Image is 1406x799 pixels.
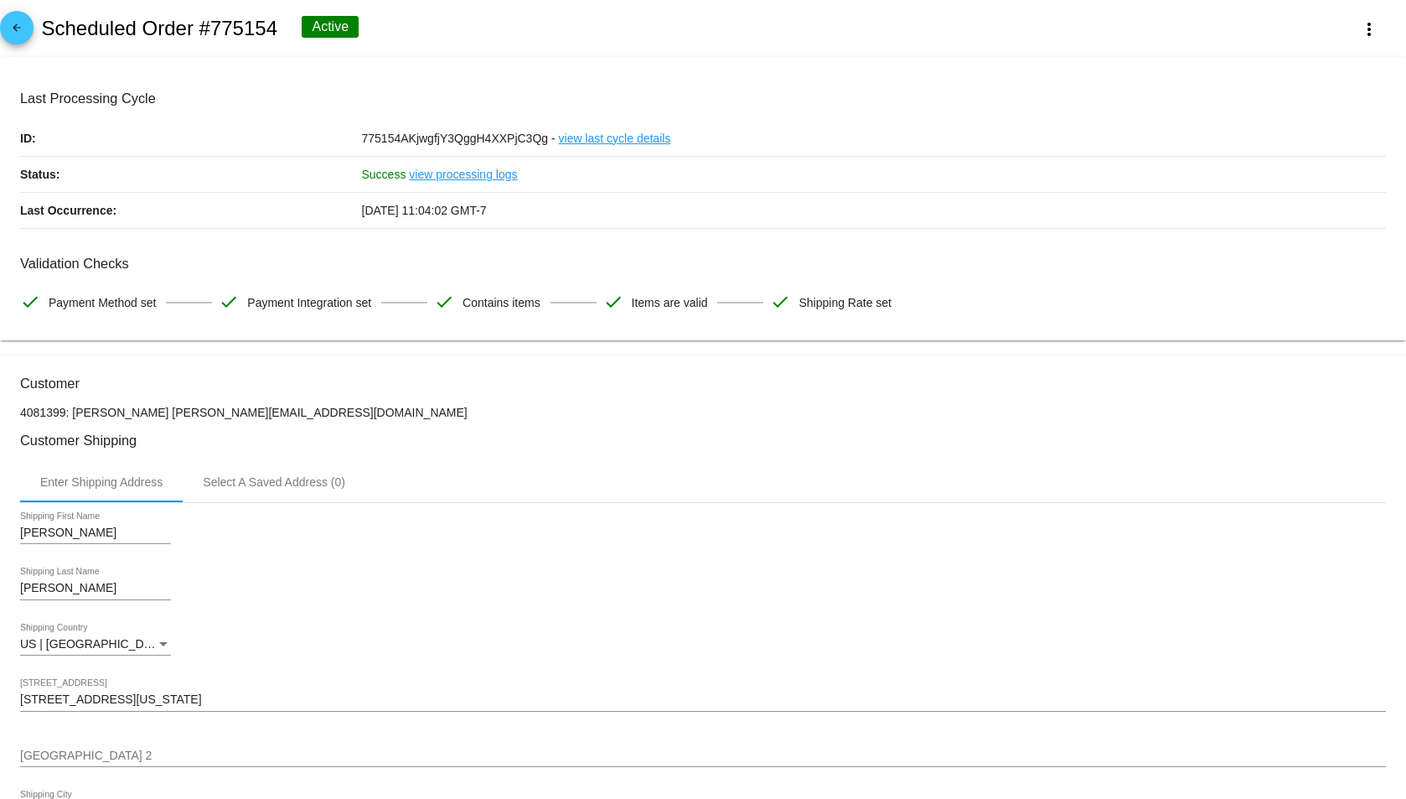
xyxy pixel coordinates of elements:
[247,285,371,320] span: Payment Integration set
[1359,19,1379,39] mat-icon: more_vert
[20,527,171,540] input: Shipping First Name
[632,285,708,320] span: Items are valid
[559,121,671,156] a: view last cycle details
[770,292,790,312] mat-icon: check
[20,256,1386,272] h3: Validation Checks
[20,750,1386,763] input: Shipping Street 2
[362,168,406,181] span: Success
[799,285,892,320] span: Shipping Rate set
[7,22,27,42] mat-icon: arrow_back
[20,582,171,595] input: Shipping Last Name
[434,292,454,312] mat-icon: check
[40,475,163,489] div: Enter Shipping Address
[20,638,171,651] mat-select: Shipping Country
[20,433,1386,449] h3: Customer Shipping
[362,132,556,145] span: 775154AKjwgfjY3QggH4XXPjC3Qg -
[20,406,1386,419] p: 4081399: [PERSON_NAME] [PERSON_NAME][EMAIL_ADDRESS][DOMAIN_NAME]
[302,16,359,38] div: Active
[603,292,623,312] mat-icon: check
[49,285,156,320] span: Payment Method set
[219,292,239,312] mat-icon: check
[20,157,362,192] p: Status:
[20,637,168,651] span: US | [GEOGRAPHIC_DATA]
[20,693,1386,707] input: Shipping Street 1
[41,17,277,40] h2: Scheduled Order #775154
[20,121,362,156] p: ID:
[20,292,40,312] mat-icon: check
[20,91,1386,106] h3: Last Processing Cycle
[20,376,1386,392] h3: Customer
[409,157,517,192] a: view processing logs
[463,285,540,320] span: Contains items
[203,475,345,489] div: Select A Saved Address (0)
[20,193,362,228] p: Last Occurrence:
[362,204,487,217] span: [DATE] 11:04:02 GMT-7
